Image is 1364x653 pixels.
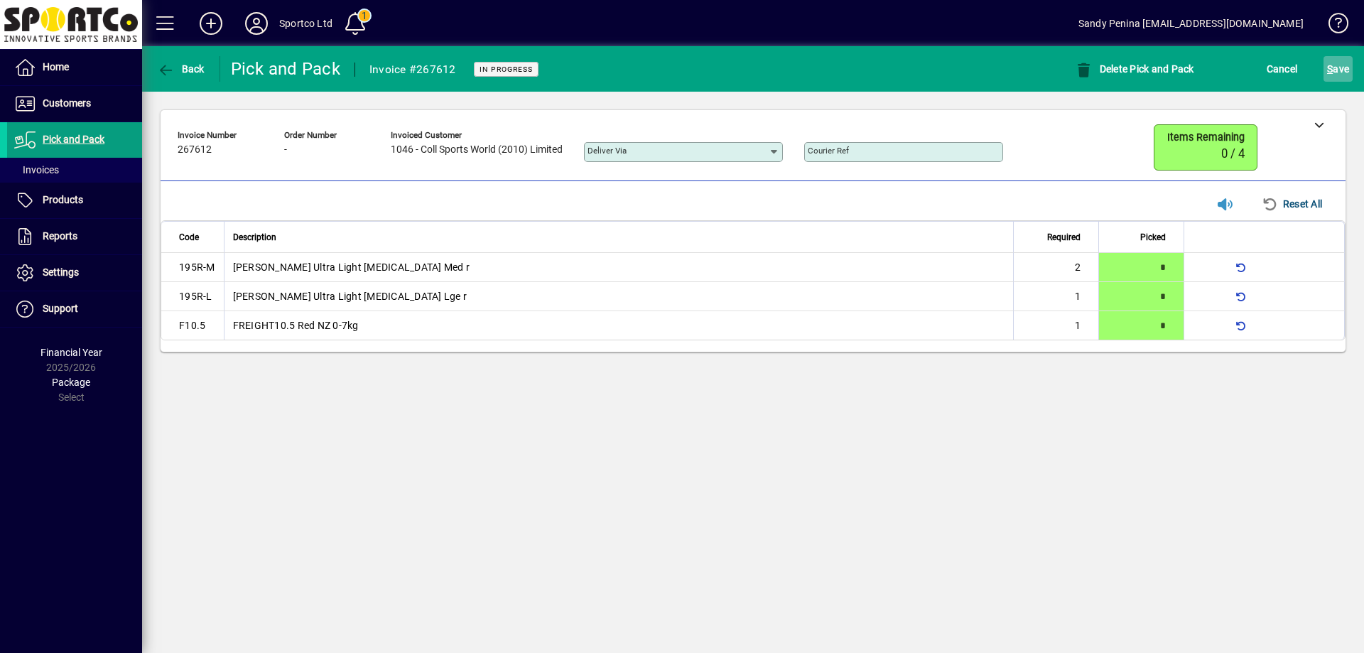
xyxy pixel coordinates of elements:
a: Products [7,183,142,218]
td: 195R-L [161,282,224,311]
div: Sportco Ltd [279,12,332,35]
span: Customers [43,97,91,109]
mat-label: Deliver via [588,146,627,156]
span: Description [233,230,276,245]
a: Home [7,50,142,85]
td: [PERSON_NAME] Ultra Light [MEDICAL_DATA] Lge r [224,282,1014,311]
a: Reports [7,219,142,254]
span: Delete Pick and Pack [1075,63,1194,75]
span: 0 / 4 [1221,147,1245,161]
span: Code [179,230,199,245]
span: Reset All [1262,193,1322,215]
td: 195R-M [161,253,224,282]
span: 267612 [178,144,212,156]
span: Invoices [14,164,59,176]
span: S [1327,63,1333,75]
mat-label: Courier Ref [808,146,849,156]
button: Delete Pick and Pack [1071,56,1198,82]
td: [PERSON_NAME] Ultra Light [MEDICAL_DATA] Med r [224,253,1014,282]
span: Picked [1140,230,1166,245]
span: ave [1327,58,1349,80]
span: Package [52,377,90,388]
span: In Progress [480,65,533,74]
span: Home [43,61,69,72]
a: Knowledge Base [1318,3,1346,49]
a: Settings [7,255,142,291]
a: Invoices [7,158,142,182]
div: Sandy Penina [EMAIL_ADDRESS][DOMAIN_NAME] [1078,12,1304,35]
div: Pick and Pack [231,58,340,80]
td: FREIGHT10.5 Red NZ 0-7kg [224,311,1014,340]
a: Customers [7,86,142,122]
span: Back [157,63,205,75]
span: Settings [43,266,79,278]
td: 2 [1013,253,1098,282]
span: Required [1047,230,1081,245]
button: Add [188,11,234,36]
span: Financial Year [40,347,102,358]
app-page-header-button: Back [142,56,220,82]
span: Support [43,303,78,314]
td: 1 [1013,282,1098,311]
span: - [284,144,287,156]
td: F10.5 [161,311,224,340]
button: Save [1324,56,1353,82]
button: Profile [234,11,279,36]
span: Cancel [1267,58,1298,80]
span: 1046 - Coll Sports World (2010) Limited [391,144,563,156]
td: 1 [1013,311,1098,340]
a: Support [7,291,142,327]
span: Reports [43,230,77,242]
button: Cancel [1263,56,1301,82]
button: Back [153,56,208,82]
span: Products [43,194,83,205]
div: Invoice #267612 [369,58,456,81]
button: Reset All [1256,191,1328,217]
span: Pick and Pack [43,134,104,145]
